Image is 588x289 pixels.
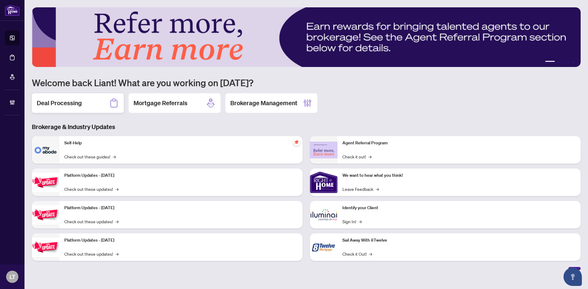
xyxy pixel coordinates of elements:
[64,172,298,179] p: Platform Updates - [DATE]
[369,250,372,257] span: →
[32,123,581,131] h3: Brokerage & Industry Updates
[376,186,379,192] span: →
[115,250,119,257] span: →
[64,186,119,192] a: Check out these updates!→
[64,140,298,146] p: Self-Help
[115,218,119,225] span: →
[37,99,82,107] h2: Deal Processing
[64,237,298,244] p: Platform Updates - [DATE]
[310,201,337,228] img: Identify your Client
[32,77,581,88] h1: Welcome back Liant! What are you working on [DATE]?
[359,218,362,225] span: →
[368,153,371,160] span: →
[64,205,298,211] p: Platform Updates - [DATE]
[342,140,576,146] p: Agent Referral Program
[134,99,187,107] h2: Mortgage Referrals
[342,218,362,225] a: Sign In!→
[5,5,20,16] img: logo
[310,233,337,261] img: Sail Away With 8Twelve
[32,205,59,224] img: Platform Updates - July 8, 2025
[342,153,371,160] a: Check it out!→
[342,237,576,244] p: Sail Away With 8Twelve
[115,186,119,192] span: →
[64,250,119,257] a: Check out these updates!→
[567,61,570,63] button: 4
[32,238,59,257] img: Platform Updates - June 23, 2025
[9,272,15,281] span: LT
[64,153,116,160] a: Check out these guides!→
[113,153,116,160] span: →
[572,61,575,63] button: 5
[32,136,59,164] img: Self-Help
[342,250,372,257] a: Check it Out!→
[310,169,337,196] img: We want to hear what you think!
[310,142,337,158] img: Agent Referral Program
[342,205,576,211] p: Identify your Client
[32,173,59,192] img: Platform Updates - July 21, 2025
[32,7,581,67] img: Slide 0
[293,139,300,146] span: pushpin
[562,61,565,63] button: 3
[64,218,119,225] a: Check out these updates!→
[563,268,582,286] button: Open asap
[545,61,555,63] button: 1
[342,186,379,192] a: Leave Feedback→
[342,172,576,179] p: We want to hear what you think!
[230,99,297,107] h2: Brokerage Management
[557,61,560,63] button: 2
